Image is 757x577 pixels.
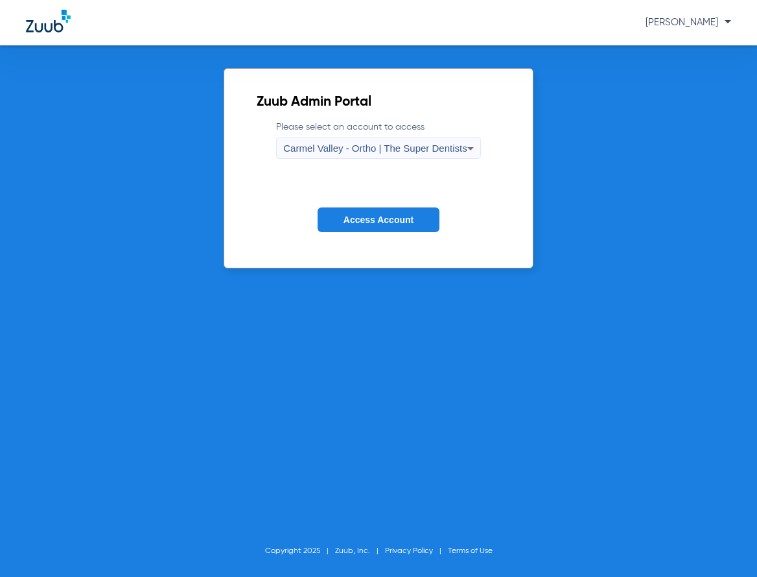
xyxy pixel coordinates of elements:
[257,96,500,109] h2: Zuub Admin Portal
[283,143,467,154] span: Carmel Valley - Ortho | The Super Dentists
[385,547,433,555] a: Privacy Policy
[692,515,757,577] iframe: Chat Widget
[335,545,385,558] li: Zuub, Inc.
[318,207,439,233] button: Access Account
[265,545,335,558] li: Copyright 2025
[344,215,413,225] span: Access Account
[276,121,480,159] label: Please select an account to access
[448,547,493,555] a: Terms of Use
[646,18,731,27] span: [PERSON_NAME]
[26,10,71,32] img: Zuub Logo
